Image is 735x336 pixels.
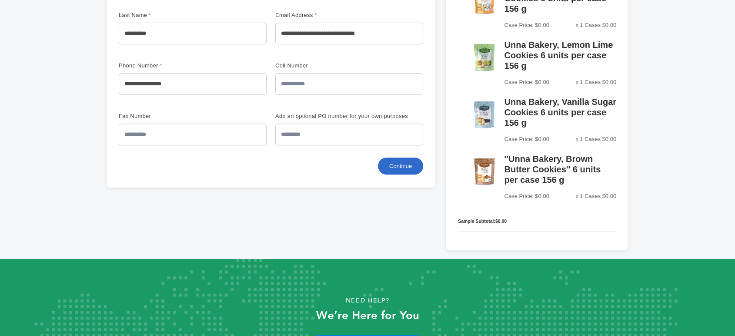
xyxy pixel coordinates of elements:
span: x 1 Cases $0.00 [575,134,616,144]
div: Sample Subtotal: [458,218,616,225]
label: Add an optional PO number for your own purposes [275,112,408,121]
span: Case Price: $0.00 [504,20,549,30]
span: Case Price: $0.00 [504,191,549,202]
button: Continue [378,158,423,175]
h5: ''Unna Bakery, Brown Butter Cookies'' 6 units per case 156 g [504,154,616,188]
span: x 1 Cases $0.00 [575,77,616,87]
label: Phone Number [119,61,180,71]
h5: Unna Bakery, Vanilla Sugar Cookies 6 units per case 156 g [504,97,616,131]
strong: $0.00 [495,218,507,224]
span: x 1 Cases $0.00 [575,20,616,30]
label: Email Address [275,11,336,20]
span: Case Price: $0.00 [504,77,549,87]
label: Last Name [119,11,180,20]
h5: Unna Bakery, Lemon Lime Cookies 6 units per case 156 g [504,40,616,74]
p: Need Help? [37,294,698,307]
span: x 1 Cases $0.00 [575,191,616,202]
label: Fax Number [119,112,180,121]
label: Cell Number [275,61,336,71]
span: Case Price: $0.00 [504,134,549,144]
strong: We’re Here for You [316,308,419,323]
